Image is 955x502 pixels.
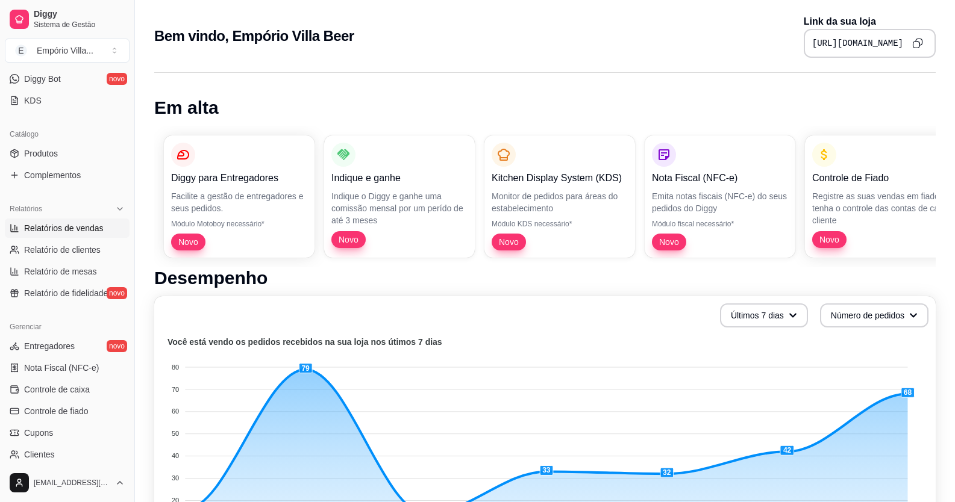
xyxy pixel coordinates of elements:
[171,190,307,214] p: Facilite a gestão de entregadores e seus pedidos.
[24,169,81,181] span: Complementos
[172,474,179,482] tspan: 30
[174,236,203,248] span: Novo
[5,401,130,421] a: Controle de fiado
[492,219,628,229] p: Módulo KDS necessário*
[324,135,475,258] button: Indique e ganheIndique o Diggy e ganhe uma comissão mensal por um perído de até 3 mesesNovo
[172,407,179,415] tspan: 60
[24,340,75,352] span: Entregadores
[5,240,130,259] a: Relatório de clientes
[492,190,628,214] p: Monitor de pedidos para áreas do estabelecimento
[5,317,130,336] div: Gerenciar
[24,95,42,107] span: KDS
[172,386,179,393] tspan: 70
[820,303,928,327] button: Número de pedidos
[24,448,55,460] span: Clientes
[10,204,42,214] span: Relatórios
[154,267,936,289] h1: Desempenho
[5,5,130,34] a: DiggySistema de Gestão
[5,262,130,281] a: Relatório de mesas
[168,337,442,347] text: Você está vendo os pedidos recebidos na sua loja nos útimos 7 dias
[24,244,101,256] span: Relatório de clientes
[5,445,130,464] a: Clientes
[171,171,307,185] p: Diggy para Entregadores
[5,144,130,163] a: Produtos
[908,34,927,53] button: Copy to clipboard
[652,171,788,185] p: Nota Fiscal (NFC-e)
[5,336,130,356] a: Entregadoresnovo
[804,14,936,29] p: Link da sua loja
[154,97,936,119] h1: Em alta
[37,45,93,57] div: Empório Villa ...
[5,468,130,497] button: [EMAIL_ADDRESS][DOMAIN_NAME]
[24,383,90,395] span: Controle de caixa
[5,69,130,88] a: Diggy Botnovo
[172,364,179,371] tspan: 80
[652,190,788,214] p: Emita notas fiscais (NFC-e) do seus pedidos do Diggy
[171,219,307,229] p: Módulo Motoboy necessário*
[815,234,844,246] span: Novo
[172,430,179,437] tspan: 50
[5,218,130,238] a: Relatórios de vendas
[34,9,125,20] span: Diggy
[331,190,468,226] p: Indique o Diggy e ganhe uma comissão mensal por um perído de até 3 meses
[334,234,363,246] span: Novo
[172,452,179,459] tspan: 40
[331,171,468,185] p: Indique e ganhe
[654,236,684,248] span: Novo
[24,362,99,374] span: Nota Fiscal (NFC-e)
[492,171,628,185] p: Kitchen Display System (KDS)
[24,427,53,439] span: Cupons
[24,222,104,234] span: Relatórios de vendas
[164,135,315,258] button: Diggy para EntregadoresFacilite a gestão de entregadores e seus pedidos.Módulo Motoboy necessário...
[720,303,808,327] button: Últimos 7 dias
[5,358,130,377] a: Nota Fiscal (NFC-e)
[24,73,61,85] span: Diggy Bot
[5,284,130,303] a: Relatório de fidelidadenovo
[645,135,795,258] button: Nota Fiscal (NFC-e)Emita notas fiscais (NFC-e) do seus pedidos do DiggyMódulo fiscal necessário*Novo
[5,166,130,185] a: Complementos
[812,171,948,185] p: Controle de Fiado
[812,37,903,49] pre: [URL][DOMAIN_NAME]
[24,265,97,277] span: Relatório de mesas
[652,219,788,229] p: Módulo fiscal necessário*
[15,45,27,57] span: E
[24,287,108,299] span: Relatório de fidelidade
[34,20,125,29] span: Sistema de Gestão
[24,405,89,417] span: Controle de fiado
[5,125,130,144] div: Catálogo
[34,478,110,488] span: [EMAIL_ADDRESS][DOMAIN_NAME]
[494,236,524,248] span: Novo
[5,39,130,63] button: Select a team
[154,26,354,46] h2: Bem vindo, Empório Villa Beer
[484,135,635,258] button: Kitchen Display System (KDS)Monitor de pedidos para áreas do estabelecimentoMódulo KDS necessário...
[812,190,948,226] p: Registre as suas vendas em fiado e tenha o controle das contas de cada cliente
[24,147,58,160] span: Produtos
[5,380,130,399] a: Controle de caixa
[5,423,130,442] a: Cupons
[5,91,130,110] a: KDS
